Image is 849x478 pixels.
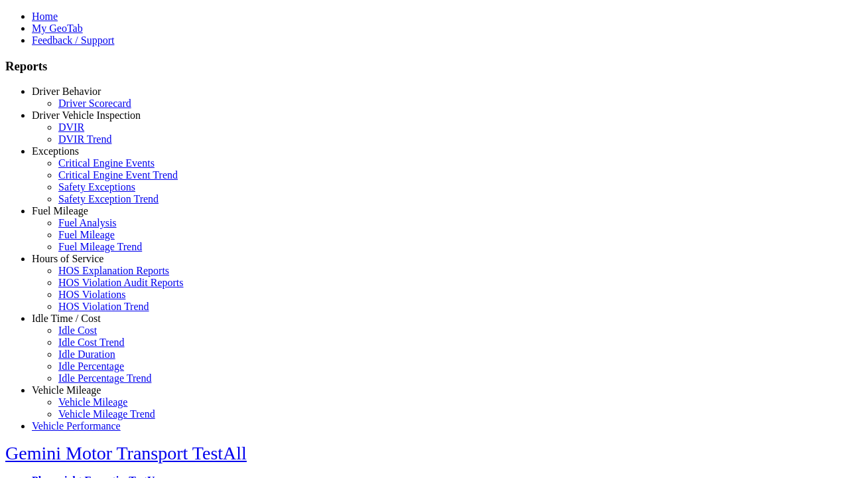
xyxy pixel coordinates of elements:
[58,372,151,384] a: Idle Percentage Trend
[32,86,101,97] a: Driver Behavior
[58,157,155,169] a: Critical Engine Events
[32,420,121,432] a: Vehicle Performance
[58,325,97,336] a: Idle Cost
[32,205,88,216] a: Fuel Mileage
[58,229,115,240] a: Fuel Mileage
[58,98,131,109] a: Driver Scorecard
[32,23,83,34] a: My GeoTab
[58,337,125,348] a: Idle Cost Trend
[58,289,125,300] a: HOS Violations
[58,265,169,276] a: HOS Explanation Reports
[32,145,79,157] a: Exceptions
[32,35,114,46] a: Feedback / Support
[58,396,127,408] a: Vehicle Mileage
[32,313,101,324] a: Idle Time / Cost
[5,59,844,74] h3: Reports
[58,277,184,288] a: HOS Violation Audit Reports
[32,11,58,22] a: Home
[58,181,135,193] a: Safety Exceptions
[58,121,84,133] a: DVIR
[32,110,141,121] a: Driver Vehicle Inspection
[5,443,247,463] a: Gemini Motor Transport TestAll
[58,133,111,145] a: DVIR Trend
[58,301,149,312] a: HOS Violation Trend
[32,253,103,264] a: Hours of Service
[58,408,155,420] a: Vehicle Mileage Trend
[32,384,101,396] a: Vehicle Mileage
[58,193,159,204] a: Safety Exception Trend
[58,169,178,181] a: Critical Engine Event Trend
[58,360,124,372] a: Idle Percentage
[58,349,115,360] a: Idle Duration
[58,217,117,228] a: Fuel Analysis
[58,241,142,252] a: Fuel Mileage Trend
